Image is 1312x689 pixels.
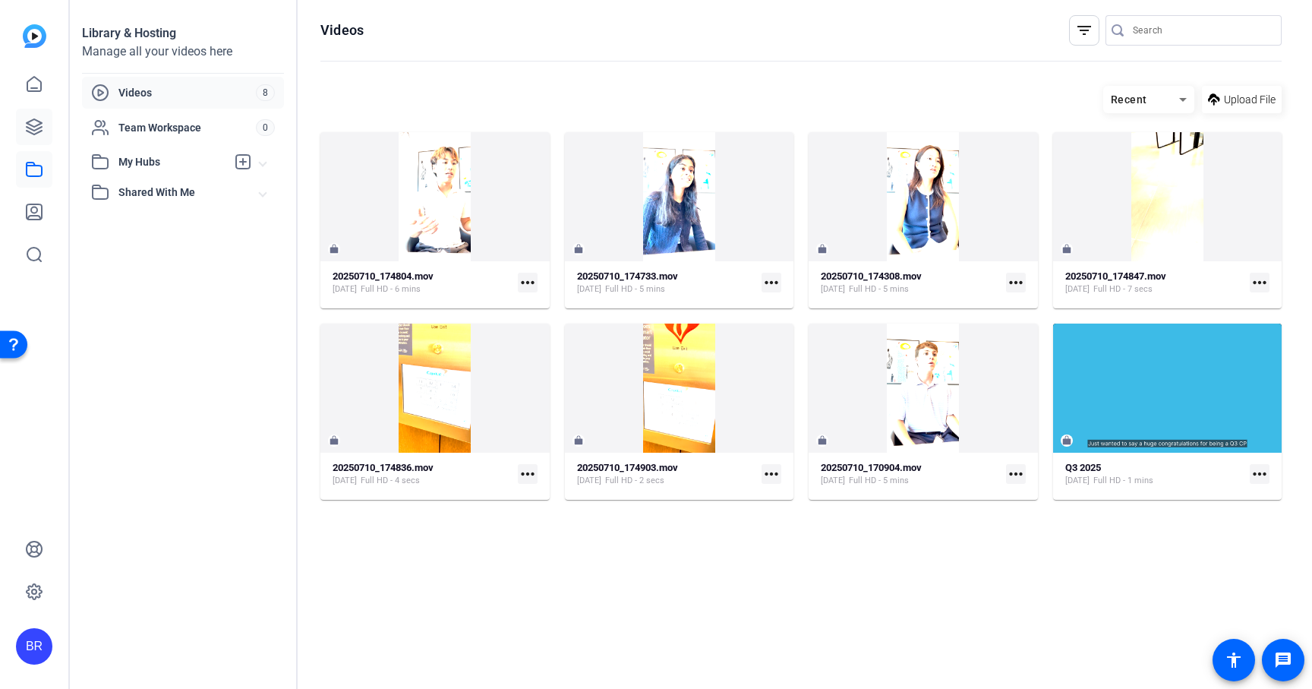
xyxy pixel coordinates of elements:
mat-icon: more_horiz [1250,273,1269,292]
span: [DATE] [333,283,357,296]
span: Team Workspace [118,120,256,135]
h1: Videos [320,21,364,40]
span: [DATE] [577,475,601,487]
span: [DATE] [1065,475,1090,487]
a: Q3 2025[DATE]Full HD - 1 mins [1065,462,1244,487]
mat-icon: message [1274,651,1292,669]
span: My Hubs [118,154,226,170]
a: 20250710_174836.mov[DATE]Full HD - 4 secs [333,462,512,487]
mat-icon: filter_list [1075,21,1093,40]
mat-icon: more_horiz [518,273,538,292]
span: Videos [118,85,256,100]
mat-expansion-panel-header: Shared With Me [82,177,284,207]
input: Search [1133,21,1269,40]
strong: 20250710_174733.mov [577,270,678,282]
div: Manage all your videos here [82,43,284,61]
strong: 20250710_174804.mov [333,270,434,282]
span: Recent [1111,93,1147,106]
span: 0 [256,119,275,136]
strong: 20250710_174847.mov [1065,270,1166,282]
strong: 20250710_174903.mov [577,462,678,473]
mat-icon: more_horiz [762,273,781,292]
div: BR [16,628,52,665]
span: [DATE] [333,475,357,487]
strong: 20250710_170904.mov [821,462,922,473]
a: 20250710_174903.mov[DATE]Full HD - 2 secs [577,462,756,487]
span: Full HD - 2 secs [605,475,664,487]
span: [DATE] [821,475,845,487]
span: Full HD - 4 secs [361,475,420,487]
button: Upload File [1202,86,1282,113]
a: 20250710_174804.mov[DATE]Full HD - 6 mins [333,270,512,296]
mat-icon: more_horiz [1006,464,1026,484]
span: [DATE] [577,283,601,296]
span: 8 [256,84,275,101]
mat-icon: accessibility [1225,651,1243,669]
span: Full HD - 7 secs [1093,283,1153,296]
mat-icon: more_horiz [518,464,538,484]
div: Library & Hosting [82,24,284,43]
span: Full HD - 1 mins [1093,475,1153,487]
mat-icon: more_horiz [762,464,781,484]
mat-icon: more_horiz [1006,273,1026,292]
span: Full HD - 5 mins [849,475,909,487]
span: Shared With Me [118,185,260,201]
img: blue-gradient.svg [23,24,46,48]
a: 20250710_174733.mov[DATE]Full HD - 5 mins [577,270,756,296]
mat-icon: more_horiz [1250,464,1269,484]
a: 20250710_174847.mov[DATE]Full HD - 7 secs [1065,270,1244,296]
span: Full HD - 6 mins [361,283,421,296]
span: Full HD - 5 mins [849,283,909,296]
span: Full HD - 5 mins [605,283,665,296]
a: 20250710_174308.mov[DATE]Full HD - 5 mins [821,270,1000,296]
span: [DATE] [821,283,845,296]
span: Upload File [1224,92,1276,108]
strong: Q3 2025 [1065,462,1101,473]
strong: 20250710_174836.mov [333,462,434,473]
a: 20250710_170904.mov[DATE]Full HD - 5 mins [821,462,1000,487]
strong: 20250710_174308.mov [821,270,922,282]
span: [DATE] [1065,283,1090,296]
mat-expansion-panel-header: My Hubs [82,147,284,177]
